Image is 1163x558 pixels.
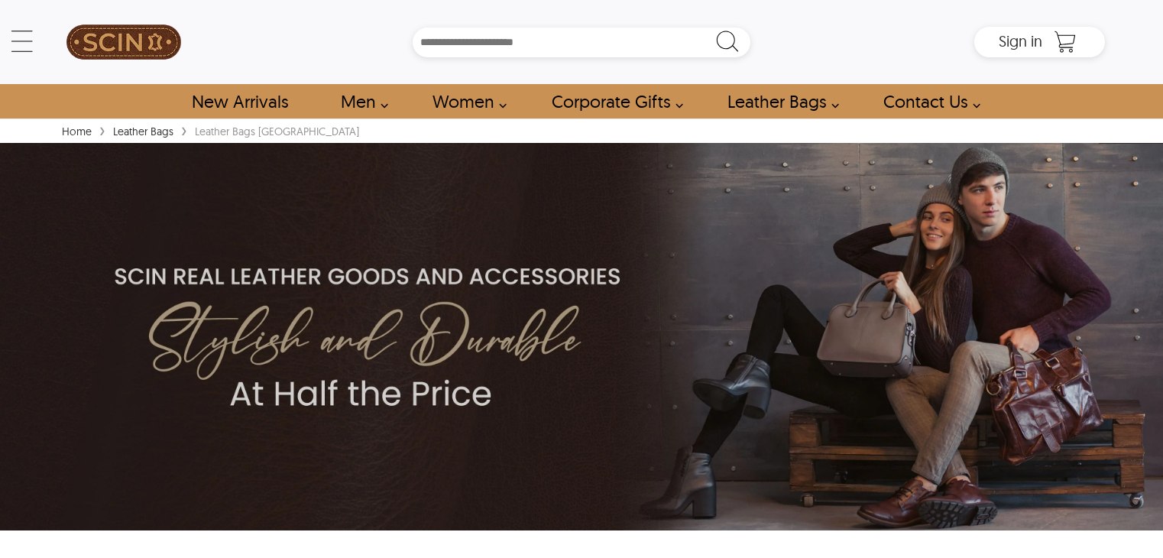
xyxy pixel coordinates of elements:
[109,125,177,138] a: Leather Bags
[181,116,187,143] span: ›
[866,84,989,118] a: contact-us
[534,84,692,118] a: Shop Leather Corporate Gifts
[999,31,1042,50] span: Sign in
[99,116,105,143] span: ›
[66,8,181,76] img: SCIN
[710,84,847,118] a: Shop Leather Bags
[58,8,189,76] a: SCIN
[1050,31,1080,54] a: Shopping Cart
[999,37,1042,49] a: Sign in
[323,84,397,118] a: shop men's leather jackets
[415,84,515,118] a: Shop Women Leather Jackets
[58,125,96,138] a: Home
[191,124,363,139] div: Leather Bags [GEOGRAPHIC_DATA]
[174,84,305,118] a: Shop New Arrivals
